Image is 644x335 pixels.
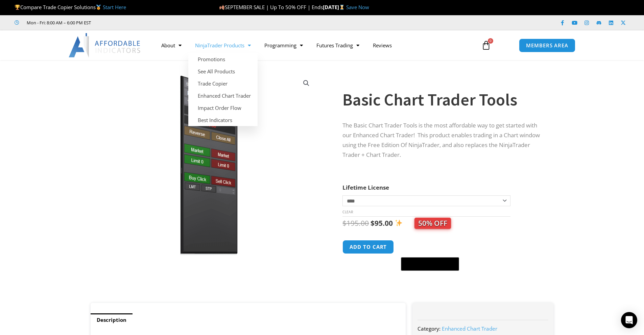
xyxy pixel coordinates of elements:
bdi: 195.00 [342,218,369,228]
a: Best Indicators [188,114,258,126]
img: 🏆 [15,5,20,10]
a: Start Here [103,4,126,10]
p: The Basic Chart Trader Tools is the most affordable way to get started with our Enhanced Chart Tr... [342,121,540,160]
iframe: Secure express checkout frame [400,239,460,255]
button: Buy with GPay [401,257,459,271]
iframe: Customer reviews powered by Trustpilot [100,19,202,26]
bdi: 95.00 [371,218,393,228]
img: LogoAI | Affordable Indicators – NinjaTrader [69,33,141,57]
a: NinjaTrader Products [188,38,258,53]
button: Add to cart [342,240,394,254]
img: 🥇 [96,5,101,10]
strong: [DATE] [323,4,346,10]
a: Enhanced Chart Trader [442,325,497,332]
h1: Basic Chart Trader Tools [342,88,540,112]
a: Programming [258,38,310,53]
span: $ [371,218,375,228]
img: ✨ [395,219,402,226]
span: Mon - Fri: 8:00 AM – 6:00 PM EST [25,19,91,27]
label: Lifetime License [342,184,389,191]
a: See All Products [188,65,258,77]
a: 0 [471,35,501,55]
iframe: PayPal Message 1 [342,275,540,281]
a: Trade Copier [188,77,258,90]
a: Promotions [188,53,258,65]
nav: Menu [154,38,474,53]
a: Enhanced Chart Trader [188,90,258,102]
span: Compare Trade Copier Solutions [15,4,126,10]
span: SEPTEMBER SALE | Up To 50% OFF | Ends [219,4,323,10]
a: Reviews [366,38,399,53]
a: Futures Trading [310,38,366,53]
ul: NinjaTrader Products [188,53,258,126]
a: Impact Order Flow [188,102,258,114]
span: $ [342,218,347,228]
a: About [154,38,188,53]
span: MEMBERS AREA [526,43,568,48]
a: Clear options [342,210,353,214]
span: 50% OFF [414,218,451,229]
img: ⌛ [339,5,344,10]
img: BasicTools [100,72,317,259]
a: MEMBERS AREA [519,39,575,52]
div: Open Intercom Messenger [621,312,637,328]
a: View full-screen image gallery [300,77,312,89]
span: 0 [488,38,493,44]
a: Save Now [346,4,369,10]
a: Description [91,313,133,327]
span: Category: [418,325,440,332]
img: 🍂 [219,5,224,10]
